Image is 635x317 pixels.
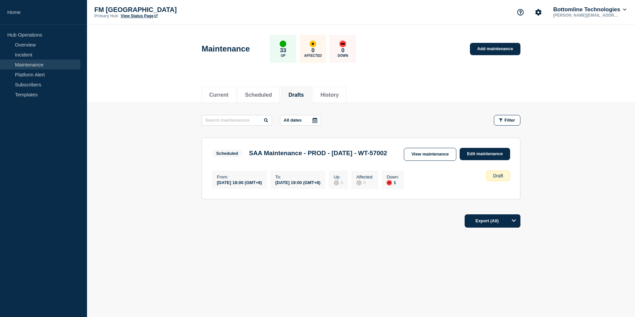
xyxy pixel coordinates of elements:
[202,115,272,126] input: Search maintenances
[513,5,527,19] button: Support
[245,92,272,98] button: Scheduled
[339,41,346,47] div: down
[504,118,515,123] span: Filter
[275,179,320,185] div: [DATE] 19:00 (GMT+8)
[334,179,343,185] div: 0
[280,115,321,126] button: All dates
[356,179,373,185] div: 0
[216,151,238,156] div: Scheduled
[280,47,286,54] p: 33
[552,6,628,13] button: Bottomline Technologies
[387,174,399,179] p: Down :
[507,214,520,228] button: Options
[121,14,157,18] a: View Status Page
[486,170,510,181] div: Draft
[280,41,286,47] div: up
[312,47,315,54] p: 0
[404,148,456,161] a: View maintenance
[284,118,302,123] p: All dates
[202,44,250,53] h1: Maintenance
[334,174,343,179] p: Up :
[334,180,339,185] div: disabled
[494,115,520,126] button: Filter
[460,148,510,160] a: Edit maintenance
[249,150,387,157] h3: SAA Maintenance - PROD - [DATE] - WT-57002
[281,54,285,57] p: Up
[304,54,322,57] p: Affected
[356,180,362,185] div: disabled
[338,54,348,57] p: Down
[552,13,621,18] p: [PERSON_NAME][EMAIL_ADDRESS][PERSON_NAME][DOMAIN_NAME]
[465,214,520,228] button: Export (All)
[217,179,262,185] div: [DATE] 18:00 (GMT+8)
[310,41,316,47] div: affected
[470,43,520,55] a: Add maintenance
[289,92,304,98] button: Drafts
[356,174,373,179] p: Affected :
[320,92,339,98] button: History
[209,92,228,98] button: Current
[387,179,399,185] div: 1
[94,14,118,18] p: Primary Hub
[275,174,320,179] p: To :
[341,47,344,54] p: 0
[387,180,392,185] div: down
[94,6,227,14] p: FM [GEOGRAPHIC_DATA]
[531,5,545,19] button: Account settings
[217,174,262,179] p: From :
